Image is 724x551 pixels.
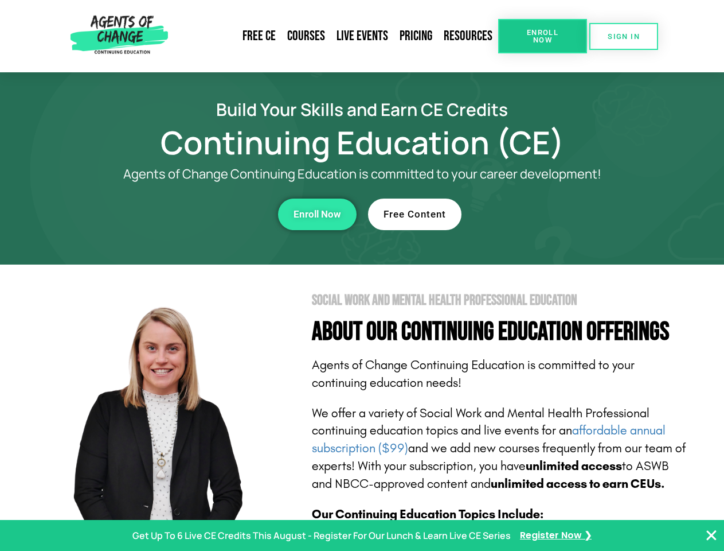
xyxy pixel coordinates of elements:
[394,23,438,49] a: Pricing
[36,129,689,156] h1: Continuing Education (CE)
[608,33,640,40] span: SIGN IN
[331,23,394,49] a: Live Events
[293,209,341,219] span: Enroll Now
[312,293,689,308] h2: Social Work and Mental Health Professional Education
[705,529,718,542] button: Close Banner
[81,167,643,181] p: Agents of Change Continuing Education is committed to your career development!
[491,476,665,491] b: unlimited access to earn CEUs.
[278,199,357,230] a: Enroll Now
[312,507,543,522] b: Our Continuing Education Topics Include:
[368,199,461,230] a: Free Content
[312,319,689,345] h4: About Our Continuing Education Offerings
[589,23,658,50] a: SIGN IN
[526,459,622,474] b: unlimited access
[438,23,498,49] a: Resources
[312,358,635,390] span: Agents of Change Continuing Education is committed to your continuing education needs!
[281,23,331,49] a: Courses
[173,23,498,49] nav: Menu
[237,23,281,49] a: Free CE
[36,101,689,118] h2: Build Your Skills and Earn CE Credits
[132,527,511,544] p: Get Up To 6 Live CE Credits This August - Register For Our Lunch & Learn Live CE Series
[498,19,587,53] a: Enroll Now
[520,527,592,544] a: Register Now ❯
[516,29,569,44] span: Enroll Now
[312,405,689,493] p: We offer a variety of Social Work and Mental Health Professional continuing education topics and ...
[383,209,446,219] span: Free Content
